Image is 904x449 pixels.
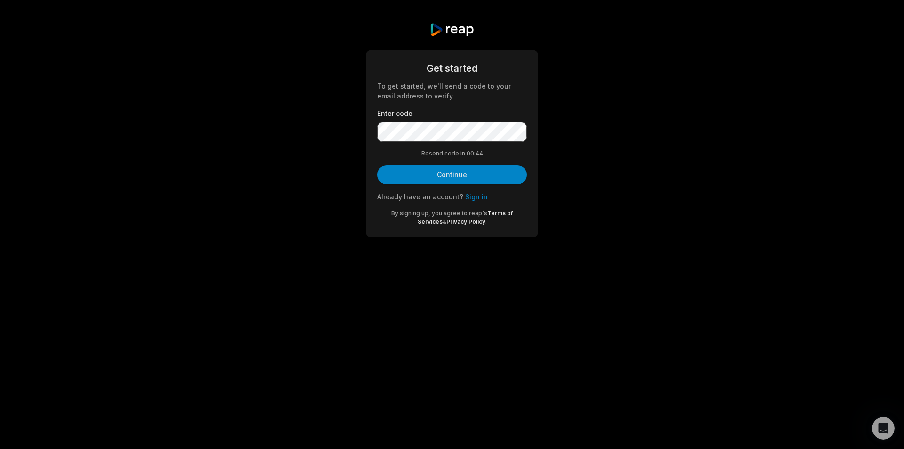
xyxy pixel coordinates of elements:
[446,218,485,225] a: Privacy Policy
[872,417,895,440] iframe: Intercom live chat
[377,108,527,118] label: Enter code
[377,81,527,101] div: To get started, we'll send a code to your email address to verify.
[377,193,463,201] span: Already have an account?
[476,149,483,158] span: 44
[391,210,487,217] span: By signing up, you agree to reap's
[485,218,487,225] span: .
[418,210,513,225] a: Terms of Services
[377,165,527,184] button: Continue
[443,218,446,225] span: &
[465,193,488,201] a: Sign in
[429,23,474,37] img: reap
[377,61,527,75] div: Get started
[377,149,527,158] div: Resend code in 00:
